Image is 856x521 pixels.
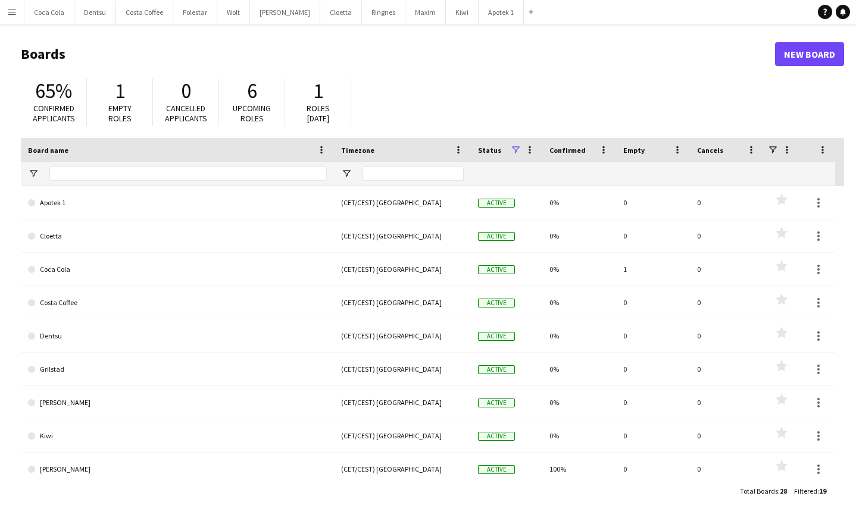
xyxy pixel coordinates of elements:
a: [PERSON_NAME] [28,386,327,419]
a: Costa Coffee [28,286,327,319]
button: Coca Cola [24,1,74,24]
span: Cancels [697,146,723,155]
span: Active [478,299,515,307]
button: Open Filter Menu [28,168,39,179]
div: 0 [616,353,690,385]
div: 0% [542,219,616,252]
button: Dentsu [74,1,116,24]
div: (CET/CEST) [GEOGRAPHIC_DATA] [334,353,471,385]
div: : [794,479,826,503]
div: (CET/CEST) [GEOGRAPHIC_DATA] [334,453,471,485]
span: Active [478,465,515,474]
div: 0% [542,386,616,419]
span: Roles [DATE] [307,103,330,124]
span: Empty [623,146,645,155]
div: : [740,479,787,503]
button: [PERSON_NAME] [250,1,320,24]
button: Open Filter Menu [341,168,352,179]
span: Upcoming roles [233,103,271,124]
span: 65% [35,78,72,104]
div: 0% [542,186,616,219]
span: Confirmed applicants [33,103,75,124]
div: 0% [542,419,616,452]
span: 1 [313,78,323,104]
div: 1 [616,253,690,285]
span: Active [478,232,515,241]
span: Active [478,365,515,374]
a: New Board [775,42,844,66]
div: 0% [542,353,616,385]
div: 0 [616,219,690,252]
span: Empty roles [108,103,132,124]
span: Active [478,265,515,274]
div: 0 [616,386,690,419]
div: (CET/CEST) [GEOGRAPHIC_DATA] [334,253,471,285]
div: 0 [690,253,764,285]
span: 19 [819,487,826,495]
span: Active [478,199,515,208]
div: 0 [616,186,690,219]
div: 0 [690,286,764,319]
div: 0 [690,186,764,219]
button: Costa Coffee [116,1,173,24]
button: Maxim [405,1,446,24]
div: (CET/CEST) [GEOGRAPHIC_DATA] [334,186,471,219]
span: Timezone [341,146,374,155]
span: Confirmed [549,146,586,155]
button: Kiwi [446,1,479,24]
span: Active [478,398,515,407]
div: (CET/CEST) [GEOGRAPHIC_DATA] [334,219,471,252]
input: Board name Filter Input [49,167,327,181]
span: Total Boards [740,487,778,495]
input: Timezone Filter Input [363,167,464,181]
div: 0 [690,319,764,352]
div: 0 [690,353,764,385]
div: 0 [690,386,764,419]
div: 0 [616,319,690,352]
div: (CET/CEST) [GEOGRAPHIC_DATA] [334,319,471,352]
div: 0% [542,253,616,285]
button: Cloetta [320,1,362,24]
span: Active [478,332,515,341]
span: 1 [115,78,125,104]
span: Active [478,432,515,441]
div: 0 [690,219,764,252]
div: (CET/CEST) [GEOGRAPHIC_DATA] [334,386,471,419]
div: (CET/CEST) [GEOGRAPHIC_DATA] [334,419,471,452]
h1: Boards [21,45,775,63]
div: 0 [616,453,690,485]
div: 0 [690,453,764,485]
span: 28 [780,487,787,495]
div: 0% [542,319,616,352]
div: 0% [542,286,616,319]
span: 0 [181,78,191,104]
div: 0 [616,286,690,319]
div: (CET/CEST) [GEOGRAPHIC_DATA] [334,286,471,319]
a: Cloetta [28,219,327,253]
span: Filtered [794,487,817,495]
a: Apotek 1 [28,186,327,219]
a: Dentsu [28,319,327,353]
a: Kiwi [28,419,327,453]
button: Wolt [217,1,250,24]
span: Board name [28,146,68,155]
span: Cancelled applicants [165,103,207,124]
a: Coca Cola [28,253,327,286]
button: Apotek 1 [479,1,524,24]
button: Ringnes [362,1,405,24]
span: Status [478,146,501,155]
div: 0 [616,419,690,452]
div: 100% [542,453,616,485]
span: 6 [247,78,257,104]
button: Polestar [173,1,217,24]
a: Grilstad [28,353,327,386]
div: 0 [690,419,764,452]
a: [PERSON_NAME] [28,453,327,486]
